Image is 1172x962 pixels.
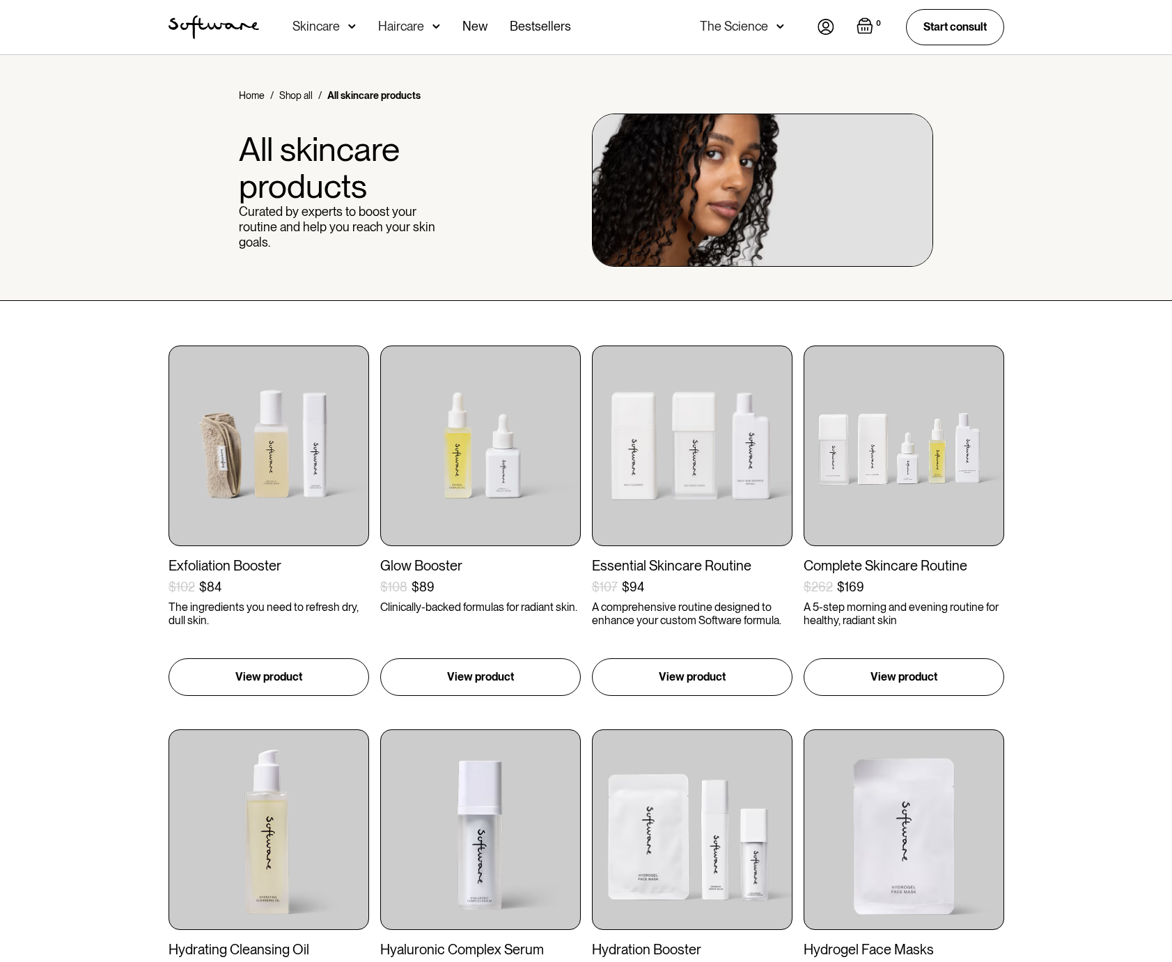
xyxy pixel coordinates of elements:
div: Hydrating Cleansing Oil [169,941,369,958]
h1: All skincare products [239,131,439,205]
div: $89 [412,580,435,595]
a: home [169,15,259,39]
div: All skincare products [327,88,421,102]
a: Open empty cart [857,17,884,37]
div: $108 [380,580,407,595]
div: Exfoliation Booster [169,557,369,574]
a: Shop all [279,88,313,102]
img: arrow down [432,20,440,33]
div: Hydration Booster [592,941,792,958]
p: View product [659,669,726,685]
p: A comprehensive routine designed to enhance your custom Software formula. [592,600,792,627]
div: $84 [199,580,221,595]
div: $262 [804,580,833,595]
a: Glow Booster$108$89Clinically-backed formulas for radiant skin.View product [380,346,581,696]
div: $94 [622,580,644,595]
div: / [270,88,274,102]
a: Complete Skincare Routine$262$169A 5-step morning and evening routine for healthy, radiant skinVi... [804,346,1004,696]
a: Exfoliation Booster$102$84The ingredients you need to refresh dry, dull skin.View product [169,346,369,696]
div: $102 [169,580,195,595]
div: Hydrogel Face Masks [804,941,1004,958]
div: Glow Booster [380,557,581,574]
p: Curated by experts to boost your routine and help you reach your skin goals. [239,204,439,249]
p: View product [870,669,937,685]
div: Haircare [378,20,424,33]
div: Hyaluronic Complex Serum [380,941,581,958]
a: Home [239,88,265,102]
p: The ingredients you need to refresh dry, dull skin. [169,600,369,627]
div: / [318,88,322,102]
a: Start consult [906,9,1004,45]
div: Complete Skincare Routine [804,557,1004,574]
p: A 5-step morning and evening routine for healthy, radiant skin [804,600,1004,627]
div: The Science [700,20,768,33]
p: View product [447,669,514,685]
img: arrow down [776,20,784,33]
div: $169 [837,580,864,595]
div: 0 [873,17,884,30]
p: View product [235,669,302,685]
img: arrow down [348,20,356,33]
div: Essential Skincare Routine [592,557,792,574]
div: Skincare [292,20,340,33]
p: Clinically-backed formulas for radiant skin. [380,600,581,614]
img: Software Logo [169,15,259,39]
div: $107 [592,580,618,595]
a: Essential Skincare Routine$107$94A comprehensive routine designed to enhance your custom Software... [592,346,792,696]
